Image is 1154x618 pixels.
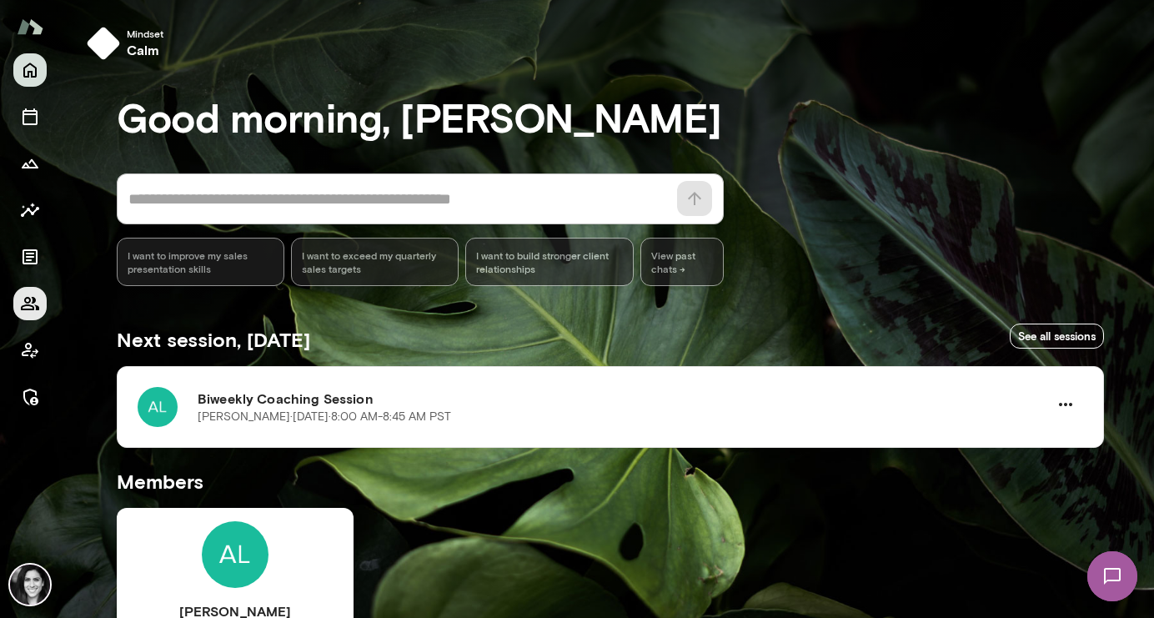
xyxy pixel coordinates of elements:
span: View past chats -> [640,238,724,286]
span: I want to build stronger client relationships [476,249,622,275]
button: Documents [13,240,47,274]
span: Mindset [127,27,163,40]
h6: Biweekly Coaching Session [198,389,1048,409]
img: Jamie Albers [10,565,50,605]
span: I want to improve my sales presentation skills [128,249,273,275]
h6: calm [127,40,163,60]
p: [PERSON_NAME] · [DATE] · 8:00 AM-8:45 AM PST [198,409,451,425]
a: See all sessions [1010,324,1104,349]
button: Manage [13,380,47,414]
img: Jamie Albers [202,521,268,588]
div: I want to improve my sales presentation skills [117,238,284,286]
h5: Next session, [DATE] [117,326,310,353]
img: mindset [87,27,120,60]
h5: Members [117,468,1104,495]
div: I want to build stronger client relationships [465,238,633,286]
button: Client app [13,334,47,367]
span: I want to exceed my quarterly sales targets [302,249,448,275]
button: Members [13,287,47,320]
button: Mindsetcalm [80,20,177,67]
h3: Good morning, [PERSON_NAME] [117,93,1104,140]
div: I want to exceed my quarterly sales targets [291,238,459,286]
button: Growth Plan [13,147,47,180]
img: Mento [17,11,43,43]
button: Sessions [13,100,47,133]
button: Insights [13,193,47,227]
button: Home [13,53,47,87]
